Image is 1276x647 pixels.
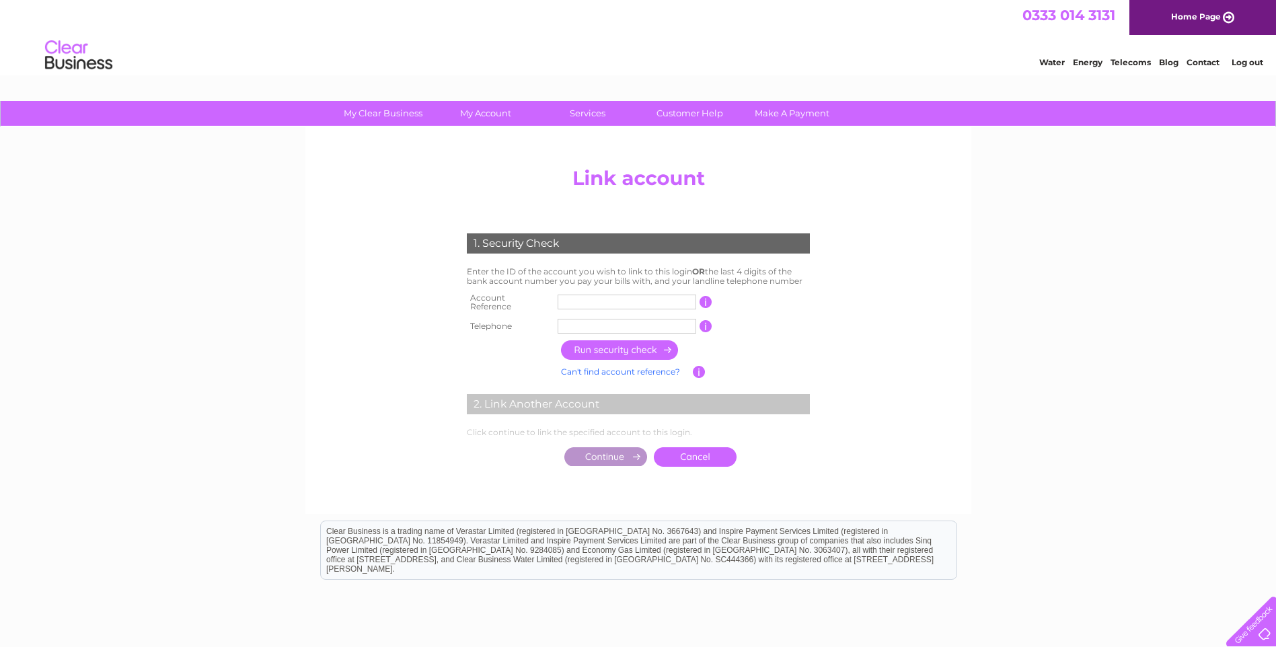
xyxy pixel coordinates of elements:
[321,7,956,65] div: Clear Business is a trading name of Verastar Limited (registered in [GEOGRAPHIC_DATA] No. 3667643...
[1022,7,1115,24] a: 0333 014 3131
[44,35,113,76] img: logo.png
[463,424,813,441] td: Click continue to link the specified account to this login.
[564,447,647,466] input: Submit
[700,296,712,308] input: Information
[1187,57,1219,67] a: Contact
[692,266,705,276] b: OR
[467,233,810,254] div: 1. Security Check
[467,394,810,414] div: 2. Link Another Account
[1159,57,1178,67] a: Blog
[654,447,737,467] a: Cancel
[463,264,813,289] td: Enter the ID of the account you wish to link to this login the last 4 digits of the bank account ...
[1039,57,1065,67] a: Water
[561,367,680,377] a: Can't find account reference?
[1111,57,1151,67] a: Telecoms
[328,101,439,126] a: My Clear Business
[463,289,555,316] th: Account Reference
[634,101,745,126] a: Customer Help
[1073,57,1102,67] a: Energy
[463,315,555,337] th: Telephone
[737,101,848,126] a: Make A Payment
[532,101,643,126] a: Services
[700,320,712,332] input: Information
[430,101,541,126] a: My Account
[1232,57,1263,67] a: Log out
[693,366,706,378] input: Information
